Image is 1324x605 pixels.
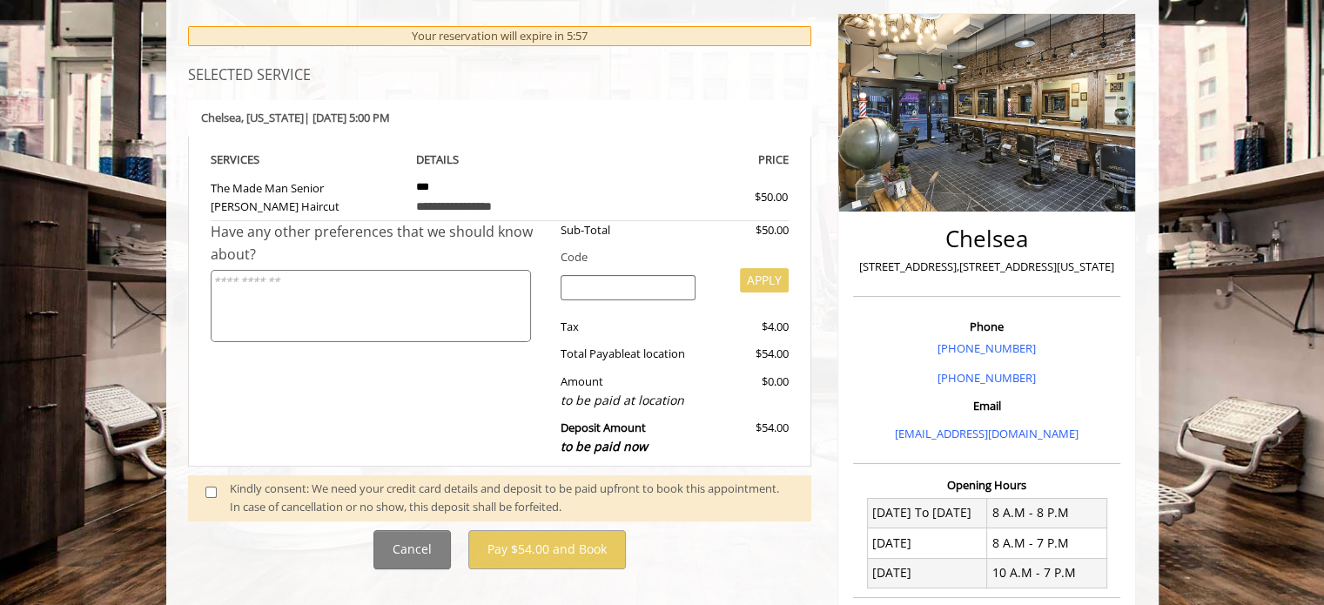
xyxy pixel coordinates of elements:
div: Your reservation will expire in 5:57 [188,26,812,46]
div: Amount [548,373,709,410]
div: to be paid at location [561,391,696,410]
a: [PHONE_NUMBER] [938,340,1036,356]
div: Have any other preferences that we should know about? [211,221,548,266]
div: $0.00 [709,373,789,410]
td: [DATE] [867,558,987,588]
div: Kindly consent: We need your credit card details and deposit to be paid upfront to book this appo... [230,480,794,516]
b: Deposit Amount [561,420,648,454]
button: Cancel [373,530,451,569]
button: APPLY [740,268,789,292]
p: [STREET_ADDRESS],[STREET_ADDRESS][US_STATE] [857,258,1116,276]
th: DETAILS [403,150,596,170]
div: $54.00 [709,345,789,363]
td: 8 A.M - 7 P.M [987,528,1107,558]
th: PRICE [596,150,790,170]
button: Pay $54.00 and Book [468,530,626,569]
div: Sub-Total [548,221,709,239]
h3: SELECTED SERVICE [188,68,812,84]
td: The Made Man Senior [PERSON_NAME] Haircut [211,170,404,221]
td: 10 A.M - 7 P.M [987,558,1107,588]
h3: Opening Hours [853,479,1120,491]
a: [PHONE_NUMBER] [938,370,1036,386]
td: [DATE] [867,528,987,558]
span: , [US_STATE] [241,110,304,125]
a: [EMAIL_ADDRESS][DOMAIN_NAME] [895,426,1079,441]
td: [DATE] To [DATE] [867,498,987,528]
div: $50.00 [709,221,789,239]
div: Total Payable [548,345,709,363]
b: Chelsea | [DATE] 5:00 PM [201,110,390,125]
span: at location [630,346,685,361]
div: $4.00 [709,318,789,336]
h2: Chelsea [857,226,1116,252]
div: $54.00 [709,419,789,456]
div: Tax [548,318,709,336]
td: 8 A.M - 8 P.M [987,498,1107,528]
span: to be paid now [561,438,648,454]
div: Code [548,248,789,266]
h3: Email [857,400,1116,412]
h3: Phone [857,320,1116,333]
span: S [253,151,259,167]
div: $50.00 [692,188,788,206]
th: SERVICE [211,150,404,170]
